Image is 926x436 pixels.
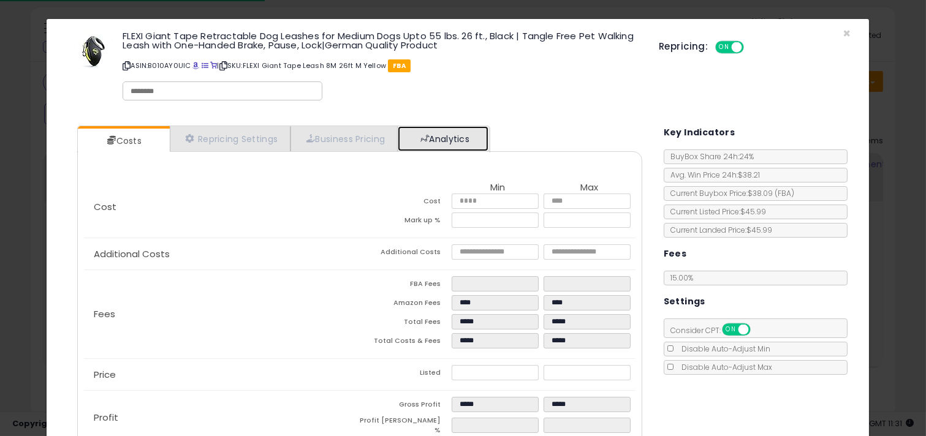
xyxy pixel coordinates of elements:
[74,31,111,68] img: 411c-2VKcTL._SL60_.jpg
[775,188,794,198] span: ( FBA )
[664,225,772,235] span: Current Landed Price: $45.99
[664,151,754,162] span: BuyBox Share 24h: 24%
[360,194,452,212] td: Cost
[748,188,794,198] span: $38.09
[675,362,772,372] span: Disable Auto-Adjust Max
[664,294,705,309] h5: Settings
[664,125,735,140] h5: Key Indicators
[290,126,398,151] a: Business Pricing
[742,42,762,53] span: OFF
[360,333,452,352] td: Total Costs & Fees
[84,202,360,212] p: Cost
[360,212,452,231] td: Mark up %
[664,325,767,336] span: Consider CPT:
[360,276,452,295] td: FBA Fees
[210,61,217,70] a: Your listing only
[170,126,291,151] a: Repricing Settings
[360,314,452,333] td: Total Fees
[670,272,693,283] span: 15.00 %
[664,246,687,261] h5: Fees
[398,126,488,151] a: Analytics
[843,24,851,42] span: ×
[360,295,452,314] td: Amazon Fees
[84,413,360,423] p: Profit
[716,42,732,53] span: ON
[360,365,452,384] td: Listed
[544,182,636,194] th: Max
[664,170,760,180] span: Avg. Win Price 24h: $38.21
[664,188,794,198] span: Current Buybox Price:
[84,249,360,259] p: Additional Costs
[123,56,640,75] p: ASIN: B010AY0UIC | SKU: FLEXI Giant Tape Leash 8M 26ft M Yellow
[84,309,360,319] p: Fees
[452,182,544,194] th: Min
[193,61,200,70] a: BuyBox page
[78,129,169,153] a: Costs
[675,344,770,354] span: Disable Auto-Adjust Min
[388,59,411,72] span: FBA
[360,397,452,416] td: Gross Profit
[360,244,452,263] td: Additional Costs
[123,31,640,50] h3: FLEXI Giant Tape Retractable Dog Leashes for Medium Dogs Upto 55 lbs. 26 ft., Black | Tangle Free...
[723,325,738,335] span: ON
[659,42,708,51] h5: Repricing:
[664,206,766,217] span: Current Listed Price: $45.99
[748,325,768,335] span: OFF
[202,61,208,70] a: All offer listings
[84,370,360,380] p: Price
